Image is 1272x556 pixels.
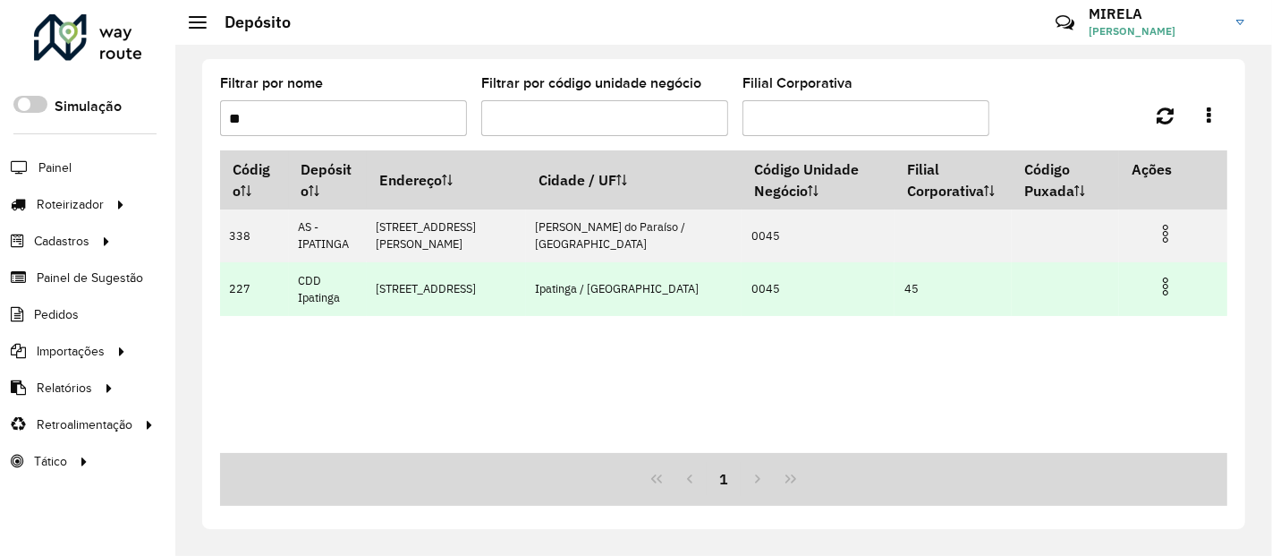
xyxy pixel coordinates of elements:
[742,150,895,210] th: Código Unidade Negócio
[742,262,895,315] td: 0045
[481,73,701,94] label: Filtrar por código unidade negócio
[37,379,92,398] span: Relatórios
[1089,5,1223,22] h3: MIRELA
[34,232,89,251] span: Cadastros
[34,305,79,324] span: Pedidos
[37,269,143,287] span: Painel de Sugestão
[55,96,122,117] label: Simulação
[37,342,105,361] span: Importações
[1046,4,1084,42] a: Contato Rápido
[220,210,289,262] td: 338
[34,452,67,471] span: Tático
[220,73,323,94] label: Filtrar por nome
[707,462,741,496] button: 1
[367,210,526,262] td: [STREET_ADDRESS][PERSON_NAME]
[289,262,367,315] td: CDD Ipatinga
[37,415,132,434] span: Retroalimentação
[289,150,367,210] th: Depósito
[742,73,852,94] label: Filial Corporativa
[895,262,1012,315] td: 45
[526,262,742,315] td: Ipatinga / [GEOGRAPHIC_DATA]
[1012,150,1119,210] th: Código Puxada
[1119,150,1226,188] th: Ações
[37,195,104,214] span: Roteirizador
[526,150,742,210] th: Cidade / UF
[220,150,289,210] th: Código
[38,158,72,177] span: Painel
[367,150,526,210] th: Endereço
[526,210,742,262] td: [PERSON_NAME] do Paraíso / [GEOGRAPHIC_DATA]
[895,150,1012,210] th: Filial Corporativa
[207,13,291,32] h2: Depósito
[220,262,289,315] td: 227
[742,210,895,262] td: 0045
[367,262,526,315] td: [STREET_ADDRESS]
[289,210,367,262] td: AS - IPATINGA
[1089,23,1223,39] span: [PERSON_NAME]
